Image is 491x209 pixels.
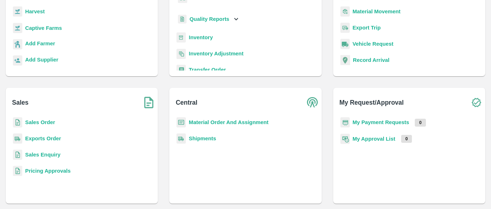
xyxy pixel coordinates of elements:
img: qualityReport [178,15,187,24]
a: Harvest [25,9,45,14]
img: delivery [340,23,350,33]
b: My Request/Approval [339,97,404,108]
img: sales [13,117,22,128]
img: sales [13,166,22,176]
b: Add Supplier [25,57,58,63]
a: Sales Order [25,119,55,125]
b: Quality Reports [189,16,229,22]
a: Material Movement [353,9,401,14]
img: farmer [13,39,22,50]
a: Record Arrival [353,57,390,63]
a: Sales Enquiry [25,152,60,158]
img: centralMaterial [176,117,186,128]
img: whInventory [176,32,186,43]
img: material [340,6,350,17]
p: 0 [415,119,426,127]
img: central [304,94,322,112]
a: Add Farmer [25,40,55,49]
div: Quality Reports [176,12,240,27]
b: Central [176,97,197,108]
a: My Approval List [353,136,395,142]
img: approval [340,133,350,144]
a: Add Supplier [25,56,58,65]
a: Pricing Approvals [25,168,70,174]
img: soSales [140,94,158,112]
a: Inventory Adjustment [189,51,243,56]
img: inventory [176,49,186,59]
b: Add Farmer [25,41,55,46]
img: shipments [176,133,186,144]
a: Vehicle Request [353,41,394,47]
a: Inventory [189,35,213,40]
img: harvest [13,6,22,17]
a: Shipments [189,136,216,141]
img: supplier [13,55,22,66]
a: My Payment Requests [353,119,409,125]
img: recordArrival [340,55,350,65]
img: harvest [13,23,22,33]
img: sales [13,150,22,160]
img: vehicle [340,39,350,49]
img: check [467,94,485,112]
b: Sales [12,97,29,108]
img: whTransfer [176,65,186,75]
a: Transfer Order [189,67,226,73]
a: Captive Farms [25,25,62,31]
img: shipments [13,133,22,144]
a: Export Trip [353,25,381,31]
img: payment [340,117,350,128]
a: Material Order And Assignment [189,119,269,125]
p: 0 [401,135,412,143]
a: Exports Order [25,136,61,141]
